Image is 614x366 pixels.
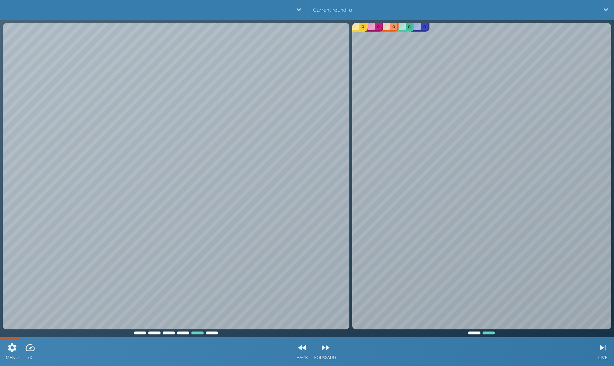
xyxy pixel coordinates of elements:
p: 0 [423,23,426,30]
p: 0 [392,23,395,30]
p: 0 [362,23,364,30]
p: 1X [25,355,36,361]
p: 0 [408,23,410,30]
p: 0 [377,23,380,30]
p: FORWARD [314,355,336,361]
p: BACK [297,355,308,361]
p: LIVE [597,355,608,361]
p: MENU [6,355,19,361]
